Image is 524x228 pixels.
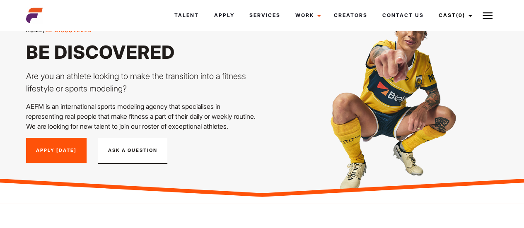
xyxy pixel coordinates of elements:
a: Apply [DATE] [26,138,87,163]
a: Services [241,4,287,26]
a: Creators [326,4,374,26]
a: Cast(0) [431,4,477,26]
button: Ask A Question [98,138,167,164]
a: Contact Us [374,4,431,26]
span: (0) [456,12,465,18]
p: AEFM is an international sports modeling agency that specialises in representing real people that... [26,101,257,131]
a: Work [287,4,326,26]
h1: Be Discovered [26,41,257,63]
span: / [26,27,92,34]
p: Are you an athlete looking to make the transition into a fitness lifestyle or sports modeling? [26,70,257,95]
a: Talent [167,4,206,26]
img: Burger icon [483,11,493,21]
strong: Be Discovered [46,28,92,34]
a: Apply [206,4,241,26]
a: Home [26,28,43,34]
img: cropped-aefm-brand-fav-22-square.png [26,7,43,24]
